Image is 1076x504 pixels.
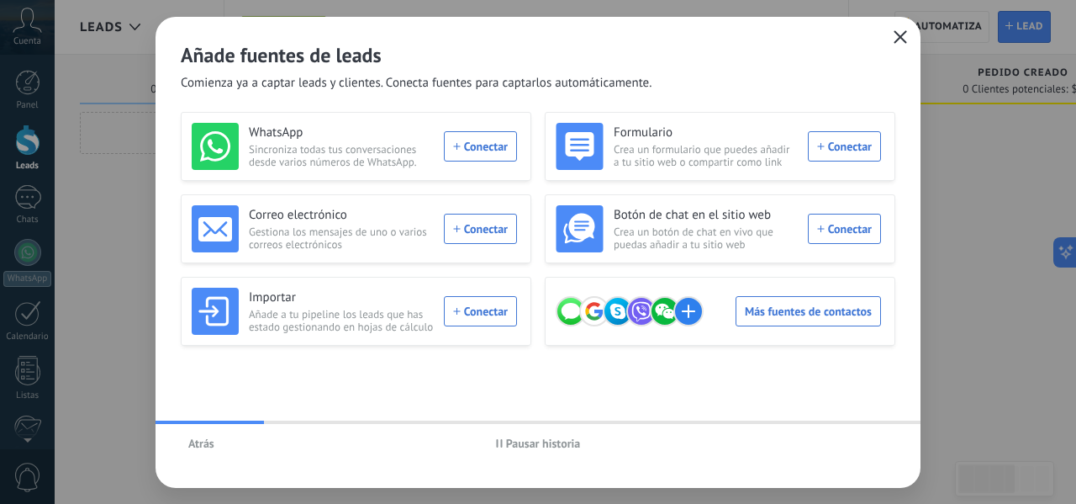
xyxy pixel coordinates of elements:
[614,225,798,251] span: Crea un botón de chat en vivo que puedas añadir a tu sitio web
[181,75,651,92] span: Comienza ya a captar leads y clientes. Conecta fuentes para captarlos automáticamente.
[249,225,434,251] span: Gestiona los mensajes de uno o varios correos electrónicos
[249,308,434,333] span: Añade a tu pipeline los leads que has estado gestionando en hojas de cálculo
[181,431,222,456] button: Atrás
[249,125,434,141] h3: WhatsApp
[506,438,581,449] span: Pausar historia
[614,207,798,224] h3: Botón de chat en el sitio web
[488,431,588,456] button: Pausar historia
[249,143,434,168] span: Sincroniza todas tus conversaciones desde varios números de WhatsApp.
[614,125,798,141] h3: Formulario
[181,42,895,68] h2: Añade fuentes de leads
[249,289,434,306] h3: Importar
[188,438,214,449] span: Atrás
[614,143,798,168] span: Crea un formulario que puedes añadir a tu sitio web o compartir como link
[249,207,434,224] h3: Correo electrónico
